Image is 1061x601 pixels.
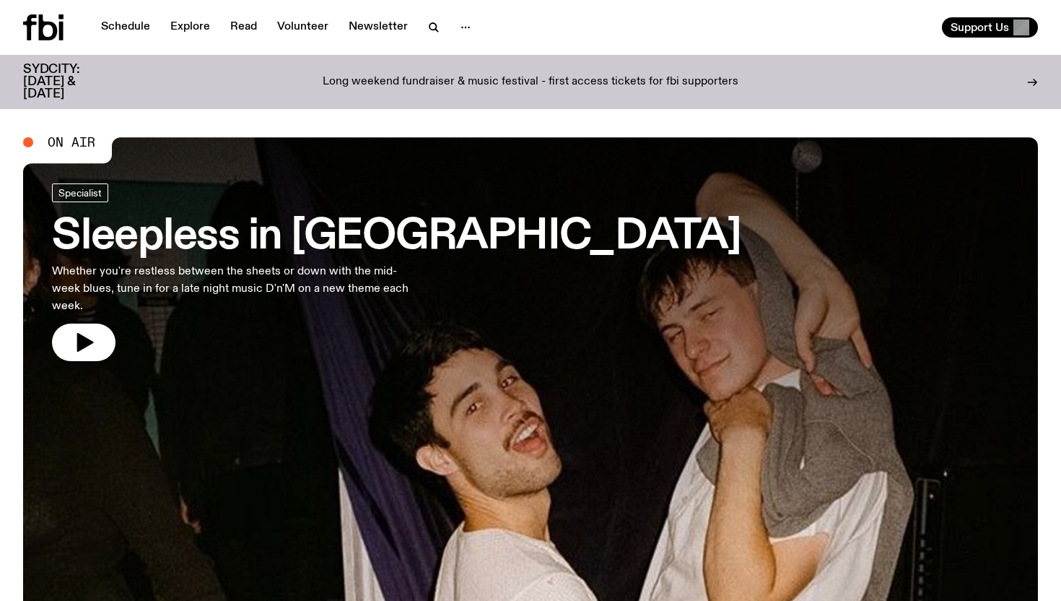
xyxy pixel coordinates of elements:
a: Specialist [52,183,108,202]
a: Schedule [92,17,159,38]
a: Explore [162,17,219,38]
p: Long weekend fundraiser & music festival - first access tickets for fbi supporters [323,76,738,89]
p: Whether you're restless between the sheets or down with the mid-week blues, tune in for a late ni... [52,263,422,315]
a: Sleepless in [GEOGRAPHIC_DATA]Whether you're restless between the sheets or down with the mid-wee... [52,183,741,361]
span: On Air [48,136,95,149]
a: Volunteer [268,17,337,38]
h3: SYDCITY: [DATE] & [DATE] [23,64,115,100]
a: Read [222,17,266,38]
span: Support Us [951,21,1009,34]
span: Specialist [58,187,102,198]
h3: Sleepless in [GEOGRAPHIC_DATA] [52,217,741,257]
a: Newsletter [340,17,416,38]
button: Support Us [942,17,1038,38]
